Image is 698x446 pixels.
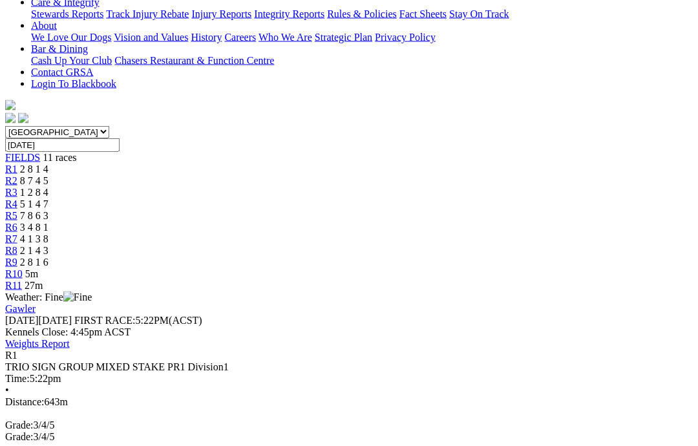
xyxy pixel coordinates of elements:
img: Fine [63,292,92,303]
a: Track Injury Rebate [106,8,189,19]
span: R1 [5,350,17,361]
div: 5:22pm [5,373,693,385]
a: Privacy Policy [375,32,436,43]
a: Login To Blackbook [31,78,116,89]
a: Injury Reports [191,8,251,19]
span: 2 8 1 4 [20,164,48,175]
span: 2 1 4 3 [20,245,48,256]
a: Weights Report [5,338,70,349]
input: Select date [5,138,120,152]
span: [DATE] [5,315,39,326]
span: Time: [5,373,30,384]
span: 2 8 1 6 [20,257,48,268]
span: Grade: [5,431,34,442]
div: 643m [5,396,693,408]
a: R6 [5,222,17,233]
span: 1 2 8 4 [20,187,48,198]
span: 5:22PM(ACST) [74,315,202,326]
div: TRIO SIGN GROUP MIXED STAKE PR1 Division1 [5,361,693,373]
span: Distance: [5,396,44,407]
a: Who We Are [259,32,312,43]
a: R5 [5,210,17,221]
div: Care & Integrity [31,8,693,20]
a: We Love Our Dogs [31,32,111,43]
span: [DATE] [5,315,72,326]
img: logo-grsa-white.png [5,100,16,111]
span: 7 8 6 3 [20,210,48,221]
span: 4 1 3 8 [20,233,48,244]
span: FIRST RACE: [74,315,135,326]
a: R9 [5,257,17,268]
div: Kennels Close: 4:45pm ACST [5,326,693,338]
a: R8 [5,245,17,256]
a: Bar & Dining [31,43,88,54]
a: R2 [5,175,17,186]
a: Strategic Plan [315,32,372,43]
a: Rules & Policies [327,8,397,19]
span: Weather: Fine [5,292,92,303]
span: 11 races [43,152,76,163]
a: Careers [224,32,256,43]
span: 8 7 4 5 [20,175,48,186]
a: FIELDS [5,152,40,163]
a: Vision and Values [114,32,188,43]
img: facebook.svg [5,113,16,123]
a: Gawler [5,303,36,314]
span: 5m [25,268,38,279]
div: 3/4/5 [5,431,693,443]
a: R4 [5,198,17,209]
a: Contact GRSA [31,67,93,78]
span: 27m [25,280,43,291]
a: Chasers Restaurant & Function Centre [114,55,274,66]
a: Integrity Reports [254,8,324,19]
span: • [5,385,9,396]
span: Grade: [5,419,34,430]
a: History [191,32,222,43]
a: R3 [5,187,17,198]
div: About [31,32,693,43]
div: 3/4/5 [5,419,693,431]
span: 5 1 4 7 [20,198,48,209]
a: About [31,20,57,31]
img: twitter.svg [18,113,28,123]
a: R7 [5,233,17,244]
a: Stewards Reports [31,8,103,19]
a: Cash Up Your Club [31,55,112,66]
span: 3 4 8 1 [20,222,48,233]
a: Stay On Track [449,8,509,19]
div: Bar & Dining [31,55,693,67]
a: R11 [5,280,22,291]
a: R1 [5,164,17,175]
a: Fact Sheets [399,8,447,19]
a: R10 [5,268,23,279]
